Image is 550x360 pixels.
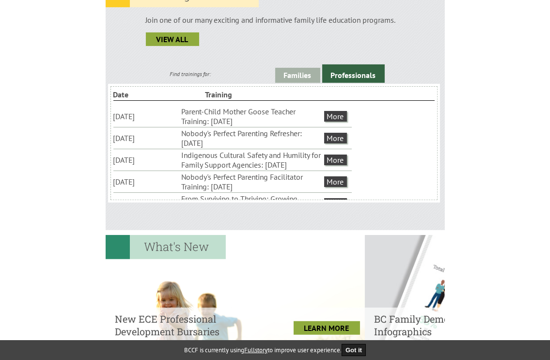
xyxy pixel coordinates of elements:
li: Nobody's Perfect Parenting Facilitator Training: [DATE] [181,171,322,192]
p: Join one of our many exciting and informative family life education programs. [146,15,405,25]
a: Professionals [322,64,385,83]
a: More [324,198,347,209]
a: Fullstory [244,346,267,354]
li: [DATE] [113,154,180,166]
li: From Surviving to Thriving: Growing Resilience for Weathering Life's Storms [181,193,322,214]
a: More [324,176,347,187]
button: Got it [342,344,366,356]
li: Parent-Child Mother Goose Teacher Training: [DATE] [181,106,322,127]
li: Training [205,89,295,100]
li: [DATE] [113,198,180,209]
li: Date [113,89,204,100]
h2: What's New [106,235,226,259]
h4: New ECE Professional Development Bursaries [115,313,260,338]
h4: BC Family Demographic Infographics [375,313,519,338]
a: Families [275,68,320,83]
a: More [324,133,347,143]
a: More [324,155,347,165]
div: Find trainings for: [106,70,275,78]
li: Nobody's Perfect Parenting Refresher: [DATE] [181,127,322,149]
a: view all [146,32,199,46]
li: [DATE] [113,110,180,122]
li: [DATE] [113,132,180,144]
li: Indigenous Cultural Safety and Humility for Family Support Agencies: [DATE] [181,149,322,171]
li: [DATE] [113,176,180,188]
a: LEARN MORE [294,321,360,335]
a: More [324,111,347,122]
